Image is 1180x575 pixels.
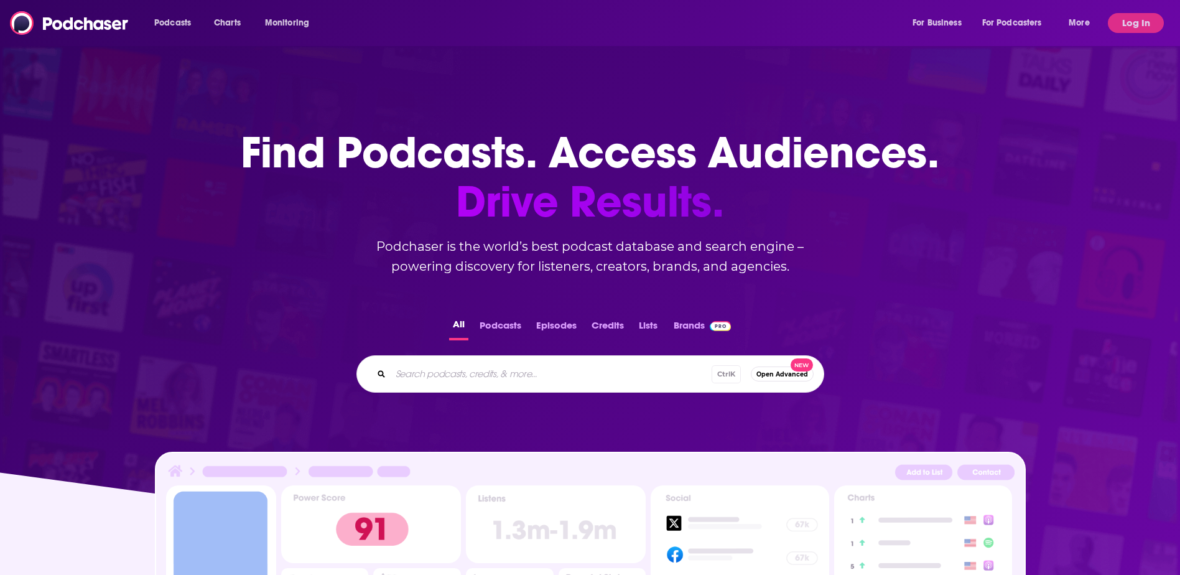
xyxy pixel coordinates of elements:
button: Open AdvancedNew [751,367,814,381]
span: New [791,358,813,372]
h1: Find Podcasts. Access Audiences. [241,128,939,227]
span: For Podcasters [982,14,1042,32]
button: Episodes [532,316,580,340]
span: Charts [214,14,241,32]
input: Search podcasts, credits, & more... [391,364,712,384]
button: open menu [1060,13,1105,33]
button: Podcasts [476,316,525,340]
button: Credits [588,316,628,340]
button: open menu [256,13,325,33]
span: Podcasts [154,14,191,32]
button: Lists [635,316,661,340]
img: Podcast Insights Listens [466,485,646,563]
button: All [449,316,468,340]
a: Charts [206,13,248,33]
button: open menu [904,13,977,33]
span: For Business [913,14,962,32]
span: Monitoring [265,14,309,32]
span: Ctrl K [712,365,741,383]
img: Podchaser - Follow, Share and Rate Podcasts [10,11,129,35]
span: More [1069,14,1090,32]
button: Log In [1108,13,1164,33]
img: Podchaser Pro [710,321,732,331]
img: Podcast Insights Power score [281,485,461,563]
h2: Podchaser is the world’s best podcast database and search engine – powering discovery for listene... [341,236,839,276]
button: open menu [146,13,207,33]
button: open menu [974,13,1060,33]
img: Podcast Insights Header [166,463,1015,485]
span: Open Advanced [756,371,808,378]
a: BrandsPodchaser Pro [674,316,732,340]
span: Drive Results. [241,177,939,227]
div: Search podcasts, credits, & more... [356,355,824,393]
